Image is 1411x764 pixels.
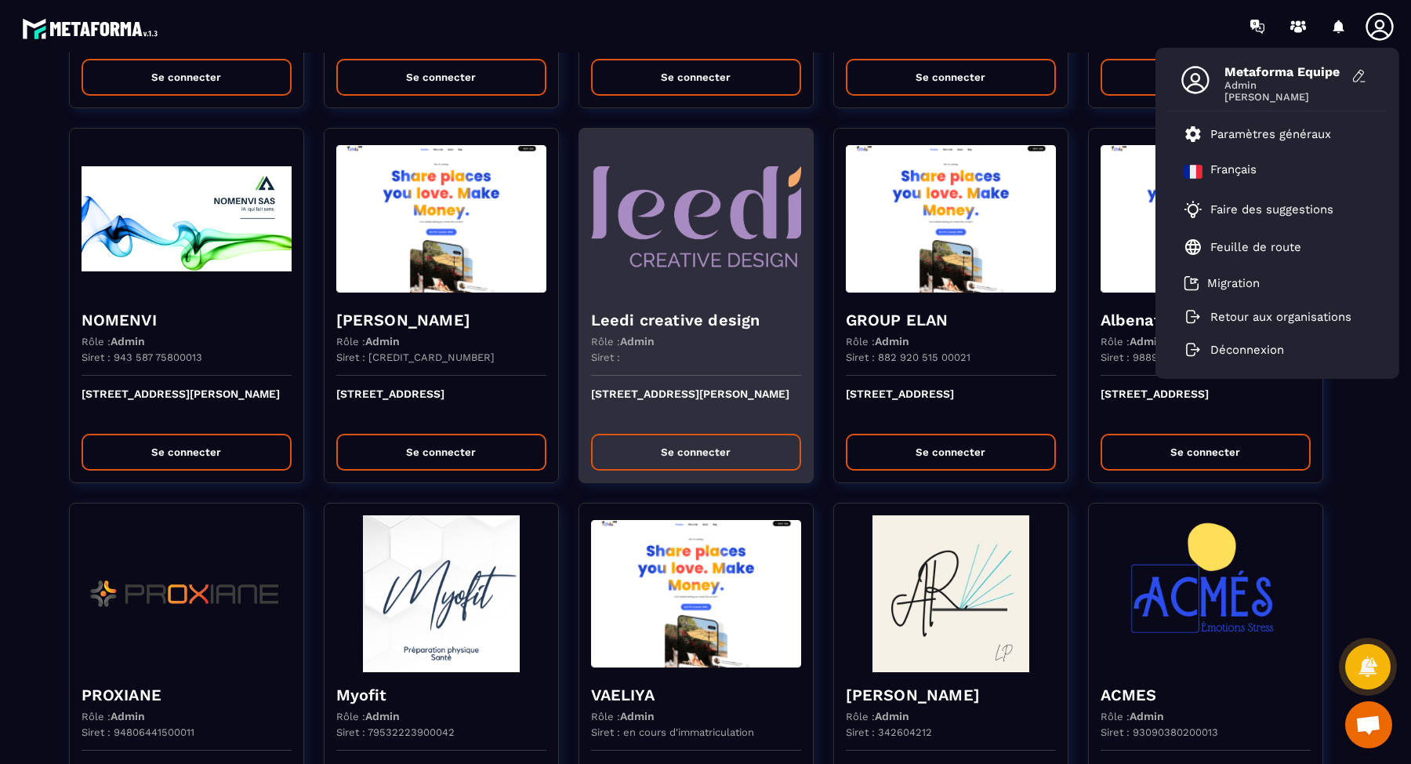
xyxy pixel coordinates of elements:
[82,710,145,722] p: Rôle :
[591,387,801,422] p: [STREET_ADDRESS][PERSON_NAME]
[591,434,801,471] button: Se connecter
[336,387,546,422] p: [STREET_ADDRESS]
[82,515,292,672] img: funnel-background
[1210,240,1301,254] p: Feuille de route
[620,335,655,347] span: Admin
[336,434,546,471] button: Se connecter
[1101,387,1311,422] p: [STREET_ADDRESS]
[846,351,970,363] p: Siret : 882 920 515 00021
[875,710,909,722] span: Admin
[336,684,546,706] h4: Myofit
[1101,59,1311,96] button: Se connecter
[1184,238,1301,256] a: Feuille de route
[1101,710,1164,722] p: Rôle :
[82,59,292,96] button: Se connecter
[1101,309,1311,331] h4: Albenaturelle
[1184,310,1351,324] a: Retour aux organisations
[1101,351,1185,363] p: Siret : 988981775
[1345,701,1392,748] div: Open chat
[1101,515,1311,672] img: funnel-background
[111,335,145,347] span: Admin
[336,335,400,347] p: Rôle :
[591,335,655,347] p: Rôle :
[1101,434,1311,471] button: Se connecter
[336,351,495,363] p: Siret : [CREDIT_CARD_NUMBER]
[846,140,1056,297] img: funnel-background
[82,335,145,347] p: Rôle :
[875,335,909,347] span: Admin
[1224,79,1342,91] span: Admin
[336,726,455,738] p: Siret : 79532223900042
[591,726,754,738] p: Siret : en cours d'immatriculation
[1224,64,1342,79] span: Metaforma Equipe
[1210,162,1257,181] p: Français
[591,351,620,363] p: Siret :
[591,515,801,672] img: funnel-background
[82,434,292,471] button: Se connecter
[111,710,145,722] span: Admin
[591,684,801,706] h4: VAELIYA
[846,726,932,738] p: Siret : 342604212
[1210,127,1331,141] p: Paramètres généraux
[1210,310,1351,324] p: Retour aux organisations
[365,710,400,722] span: Admin
[591,59,801,96] button: Se connecter
[1184,125,1331,144] a: Paramètres généraux
[82,309,292,331] h4: NOMENVI
[336,309,546,331] h4: [PERSON_NAME]
[336,515,546,672] img: funnel-background
[591,309,801,331] h4: Leedi creative design
[1224,91,1342,103] span: [PERSON_NAME]
[1130,710,1164,722] span: Admin
[82,726,194,738] p: Siret : 94806441500011
[846,335,909,347] p: Rôle :
[591,140,801,297] img: funnel-background
[82,351,202,363] p: Siret : 943 587 75800013
[336,140,546,297] img: funnel-background
[82,684,292,706] h4: PROXIANE
[82,387,292,422] p: [STREET_ADDRESS][PERSON_NAME]
[1101,335,1164,347] p: Rôle :
[365,335,400,347] span: Admin
[1184,200,1351,219] a: Faire des suggestions
[1207,276,1260,290] p: Migration
[846,710,909,722] p: Rôle :
[1101,726,1218,738] p: Siret : 93090380200013
[620,710,655,722] span: Admin
[591,710,655,722] p: Rôle :
[846,515,1056,672] img: funnel-background
[846,434,1056,471] button: Se connecter
[1184,275,1260,291] a: Migration
[1101,140,1311,297] img: funnel-background
[846,309,1056,331] h4: GROUP ELAN
[336,59,546,96] button: Se connecter
[846,387,1056,422] p: [STREET_ADDRESS]
[82,140,292,297] img: funnel-background
[22,14,163,43] img: logo
[336,710,400,722] p: Rôle :
[1210,343,1284,357] p: Déconnexion
[1101,684,1311,706] h4: ACMES
[846,684,1056,706] h4: [PERSON_NAME]
[1210,202,1333,216] p: Faire des suggestions
[846,59,1056,96] button: Se connecter
[1130,335,1164,347] span: Admin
